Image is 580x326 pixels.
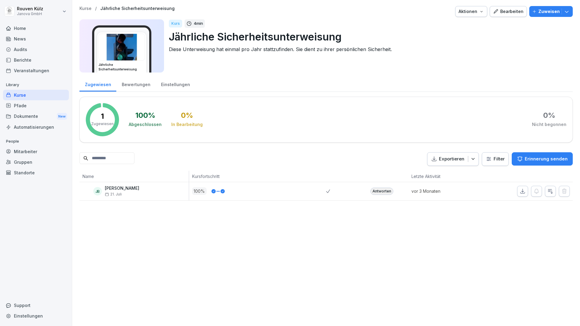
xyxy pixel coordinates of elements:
[486,156,505,162] div: Filter
[3,44,69,55] a: Audits
[192,173,323,179] p: Kursfortschritt
[99,34,145,60] img: lexopoti9mm3ayfs08g9aag0.png
[17,6,43,11] p: Rouven Külz
[512,152,573,166] button: Erinnerung senden
[3,80,69,90] p: Library
[105,192,122,196] span: 21. Juli
[490,6,527,17] button: Bearbeiten
[3,65,69,76] a: Veranstaltungen
[3,111,69,122] a: DokumenteNew
[100,6,175,11] a: Jährliche Sicherheitsunterweisung
[3,122,69,132] a: Automatisierungen
[3,111,69,122] div: Dokumente
[525,156,568,162] p: Erinnerung senden
[91,121,114,127] p: Zugewiesen
[3,300,69,311] div: Support
[57,113,67,120] div: New
[455,6,487,17] button: Aktionen
[129,121,162,127] div: Abgeschlossen
[439,156,464,163] p: Exportieren
[411,173,474,179] p: Letzte Aktivität
[95,6,97,11] p: /
[3,167,69,178] a: Standorte
[411,188,477,194] p: vor 3 Monaten
[171,121,203,127] div: In Bearbeitung
[529,6,573,17] button: Zuweisen
[532,121,566,127] div: Nicht begonnen
[98,63,145,72] h3: Jährliche Sicherheitsunterweisung
[493,8,524,15] div: Bearbeiten
[156,76,195,92] a: Einstellungen
[427,152,479,166] button: Exportieren
[459,8,484,15] div: Aktionen
[3,137,69,146] p: People
[3,100,69,111] a: Pfade
[3,146,69,157] a: Mitarbeiter
[3,34,69,44] a: News
[543,112,555,119] div: 0 %
[101,113,104,120] p: 1
[538,8,560,15] p: Zuweisen
[181,112,193,119] div: 0 %
[3,23,69,34] a: Home
[169,46,568,53] p: Diese Unterweisung hat einmal pro Jahr stattzufinden. Sie dient zu ihrer persönlichen Sicherheit.
[93,187,102,195] div: JB
[482,153,508,166] button: Filter
[3,157,69,167] a: Gruppen
[79,6,92,11] a: Kurse
[169,20,182,27] div: Kurs
[82,173,186,179] p: Name
[105,186,139,191] p: [PERSON_NAME]
[3,55,69,65] a: Berichte
[79,76,116,92] a: Zugewiesen
[169,29,568,44] p: Jährliche Sicherheitsunterweisung
[135,112,155,119] div: 100 %
[3,90,69,100] a: Kurse
[194,21,203,27] p: 4 min
[192,187,207,195] p: 100 %
[3,311,69,321] a: Einstellungen
[17,12,43,16] p: Janova GmbH
[370,188,393,195] div: Antworten
[116,76,156,92] a: Bewertungen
